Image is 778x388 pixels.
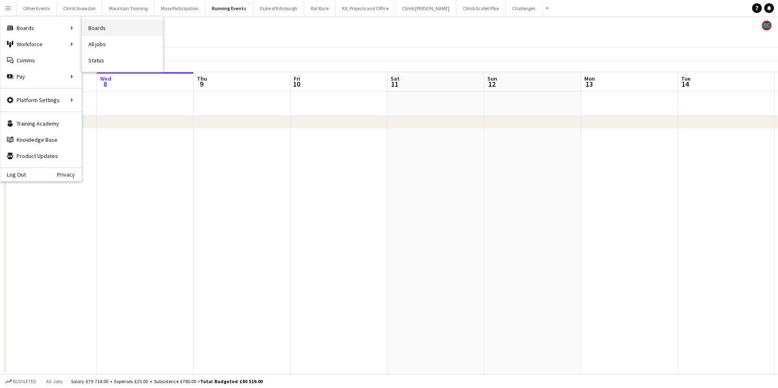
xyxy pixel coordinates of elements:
span: 11 [389,79,400,89]
button: Mass Participation [154,0,205,16]
a: Status [82,52,163,68]
span: 9 [196,79,207,89]
app-user-avatar: Staff RAW Adventures [762,21,772,30]
span: Sat [391,75,400,82]
button: Budgeted [4,377,38,386]
button: Challenges [506,0,542,16]
a: Training Academy [0,115,81,132]
button: Climb Snowdon [57,0,103,16]
div: Salary £79 714.00 + Expenses £25.00 + Subsistence £780.00 = [71,378,263,384]
a: Knowledge Base [0,132,81,148]
a: Product Updates [0,148,81,164]
div: Boards [0,20,81,36]
button: Mountain Training [103,0,154,16]
span: Sun [487,75,497,82]
div: Platform Settings [0,92,81,108]
span: 8 [99,79,111,89]
div: Pay [0,68,81,85]
button: Kit, Projects and Office [336,0,395,16]
span: 12 [486,79,497,89]
button: Climb [PERSON_NAME] [395,0,456,16]
button: Duke of Edinburgh [253,0,304,16]
a: Boards [82,20,163,36]
span: Tue [681,75,690,82]
span: Mon [584,75,595,82]
span: 13 [583,79,595,89]
a: Comms [0,52,81,68]
div: Workforce [0,36,81,52]
span: 10 [293,79,300,89]
a: Log Out [0,171,26,178]
a: Privacy [57,171,81,178]
span: All jobs [45,378,64,384]
span: Fri [294,75,300,82]
span: Total Budgeted £80 519.00 [200,378,263,384]
span: Thu [197,75,207,82]
a: All jobs [82,36,163,52]
button: Other Events [17,0,57,16]
span: Wed [100,75,111,82]
span: Budgeted [13,379,36,384]
button: Climb Scafell Pike [456,0,506,16]
span: 14 [680,79,690,89]
button: Running Events [205,0,253,16]
button: Rat Race [304,0,336,16]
